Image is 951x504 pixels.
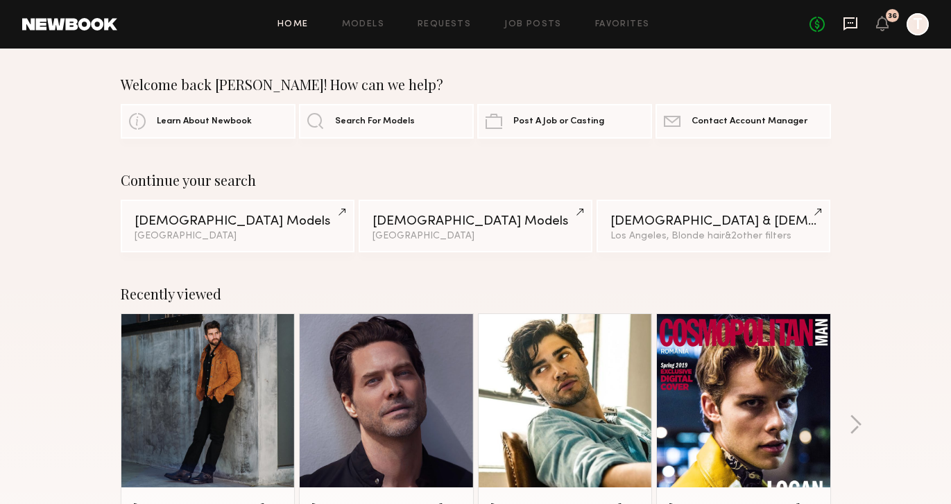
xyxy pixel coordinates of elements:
[372,232,579,241] div: [GEOGRAPHIC_DATA]
[121,76,831,93] div: Welcome back [PERSON_NAME]! How can we help?
[277,20,309,29] a: Home
[888,12,897,20] div: 36
[359,200,592,252] a: [DEMOGRAPHIC_DATA] Models[GEOGRAPHIC_DATA]
[335,117,415,126] span: Search For Models
[121,104,295,139] a: Learn About Newbook
[342,20,384,29] a: Models
[135,232,341,241] div: [GEOGRAPHIC_DATA]
[121,200,354,252] a: [DEMOGRAPHIC_DATA] Models[GEOGRAPHIC_DATA]
[121,172,831,189] div: Continue your search
[725,232,791,241] span: & 2 other filter s
[597,200,830,252] a: [DEMOGRAPHIC_DATA] & [DEMOGRAPHIC_DATA] ModelsLos Angeles, Blonde hair&2other filters
[610,215,816,228] div: [DEMOGRAPHIC_DATA] & [DEMOGRAPHIC_DATA] Models
[372,215,579,228] div: [DEMOGRAPHIC_DATA] Models
[299,104,474,139] a: Search For Models
[692,117,807,126] span: Contact Account Manager
[504,20,562,29] a: Job Posts
[610,232,816,241] div: Los Angeles, Blonde hair
[513,117,604,126] span: Post A Job or Casting
[656,104,830,139] a: Contact Account Manager
[418,20,471,29] a: Requests
[477,104,652,139] a: Post A Job or Casting
[595,20,650,29] a: Favorites
[121,286,831,302] div: Recently viewed
[157,117,252,126] span: Learn About Newbook
[907,13,929,35] a: T
[135,215,341,228] div: [DEMOGRAPHIC_DATA] Models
